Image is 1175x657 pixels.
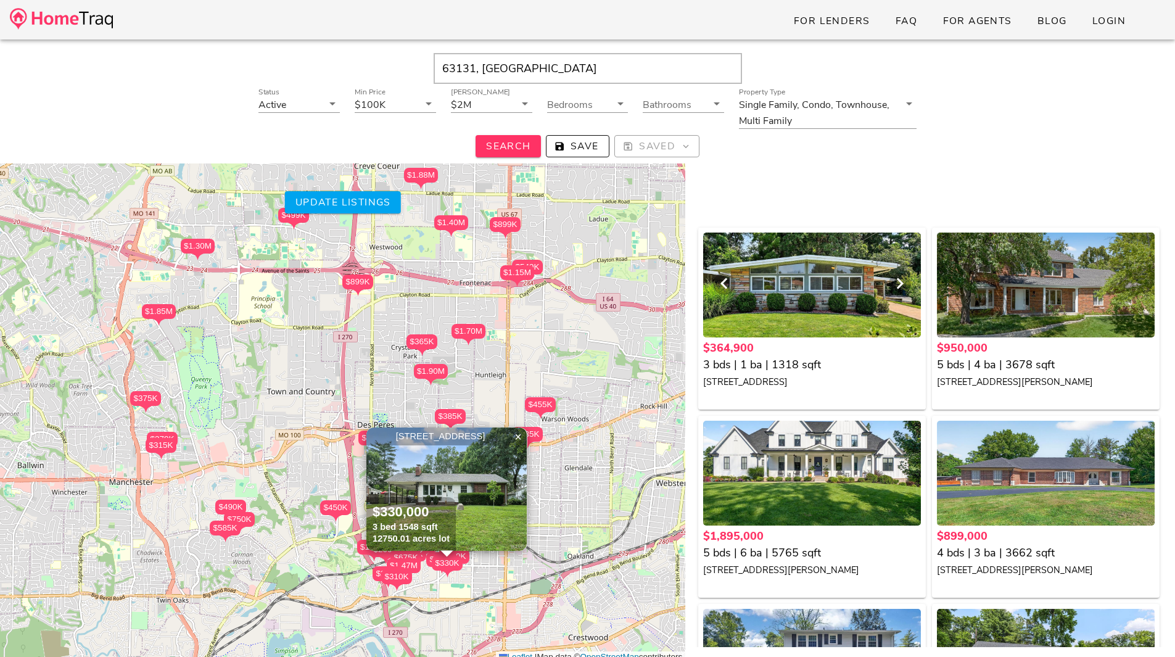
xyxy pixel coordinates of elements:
[490,217,521,232] div: $899K
[357,540,391,555] div: $1.50M
[739,115,792,126] div: Multi Family
[783,10,880,32] a: For Lenders
[147,432,178,453] div: $379K
[370,542,401,564] div: $200K
[294,196,390,209] span: Update listings
[139,406,152,413] img: triPin.png
[485,139,531,153] span: Search
[414,183,427,189] img: triPin.png
[10,8,113,30] img: desktop-logo.34a1112.png
[358,431,389,445] div: $950K
[434,53,742,84] input: Enter Your Address, Zipcode or City & State
[451,96,532,112] div: [PERSON_NAME]$2M
[511,280,524,287] img: triPin.png
[462,339,475,345] img: triPin.png
[414,364,448,379] div: $1.90M
[379,557,392,564] img: triPin.png
[793,14,870,28] span: For Lenders
[451,324,485,339] div: $1.70M
[1027,10,1077,32] a: Blog
[534,412,547,419] img: triPin.png
[889,273,911,295] button: Next visual
[434,215,468,230] div: $1.40M
[414,364,448,386] div: $1.90M
[258,88,279,97] label: Status
[224,512,255,527] div: $750K
[373,533,450,545] div: 12750.01 acres lot
[1113,598,1175,657] div: Chat Widget
[329,515,342,522] img: triPin.png
[357,540,391,561] div: $1.50M
[424,551,437,558] img: triPin.png
[500,265,534,280] div: $1.15M
[512,260,543,275] div: $549K
[525,397,556,419] div: $455K
[499,232,512,239] img: triPin.png
[512,427,543,448] div: $435K
[355,88,385,97] label: Min Price
[284,191,400,213] button: Update listings
[352,289,365,296] img: triPin.png
[703,340,921,390] a: $364,900 3 bds | 1 ba | 1318 sqft [STREET_ADDRESS]
[191,254,204,260] img: triPin.png
[739,96,917,128] div: Property TypeSingle Family,Condo,Townhouse,Multi Family
[432,556,463,577] div: $330K
[703,340,921,357] div: $364,900
[387,558,421,573] div: $1.47M
[224,512,255,534] div: $750K
[444,424,457,431] img: triPin.png
[525,397,556,412] div: $455K
[625,139,689,153] span: Saved
[490,217,521,239] div: $899K
[215,500,246,514] div: $490K
[512,427,543,442] div: $435K
[278,208,309,229] div: $499K
[451,324,485,345] div: $1.70M
[155,453,168,460] img: triPin.png
[614,135,699,157] button: Saved
[219,535,232,542] img: triPin.png
[802,99,833,110] div: Condo,
[739,99,799,110] div: Single Family,
[885,10,928,32] a: FAQ
[130,391,161,406] div: $375K
[937,340,1155,357] div: $950,000
[556,139,599,153] span: Save
[146,438,176,460] div: $315K
[937,564,1093,576] small: [STREET_ADDRESS][PERSON_NAME]
[451,88,510,97] label: [PERSON_NAME]
[937,545,1155,561] div: 4 bds | 3 ba | 3662 sqft
[512,260,543,281] div: $549K
[445,230,458,237] img: triPin.png
[703,376,788,388] small: [STREET_ADDRESS]
[703,545,921,561] div: 5 bds | 6 ba | 5765 sqft
[287,223,300,229] img: triPin.png
[404,168,438,183] div: $1.88M
[643,96,724,112] div: Bathrooms
[713,273,735,295] button: Previous visual
[210,521,241,535] div: $585K
[500,265,534,287] div: $1.15M
[373,521,450,533] div: 3 bed 1548 sqft
[521,442,534,448] img: triPin.png
[181,239,215,254] div: $1.30M
[441,571,454,577] img: triPin.png
[1092,14,1126,28] span: Login
[373,566,403,588] div: $265K
[320,500,351,522] div: $450K
[152,319,165,326] img: triPin.png
[514,430,522,444] span: ×
[703,357,921,373] div: 3 bds | 1 ba | 1318 sqft
[509,428,527,446] a: Close popup
[424,379,437,386] img: triPin.png
[130,391,161,413] div: $375K
[476,135,541,157] button: Search
[895,14,918,28] span: FAQ
[381,569,412,584] div: $310K
[937,528,1155,578] a: $899,000 4 bds | 3 ba | 3662 sqft [STREET_ADDRESS][PERSON_NAME]
[342,275,373,289] div: $899K
[703,528,921,578] a: $1,895,000 5 bds | 6 ba | 5765 sqft [STREET_ADDRESS][PERSON_NAME]
[434,215,468,237] div: $1.40M
[937,340,1155,390] a: $950,000 5 bds | 4 ba | 3678 sqft [STREET_ADDRESS][PERSON_NAME]
[181,239,215,260] div: $1.30M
